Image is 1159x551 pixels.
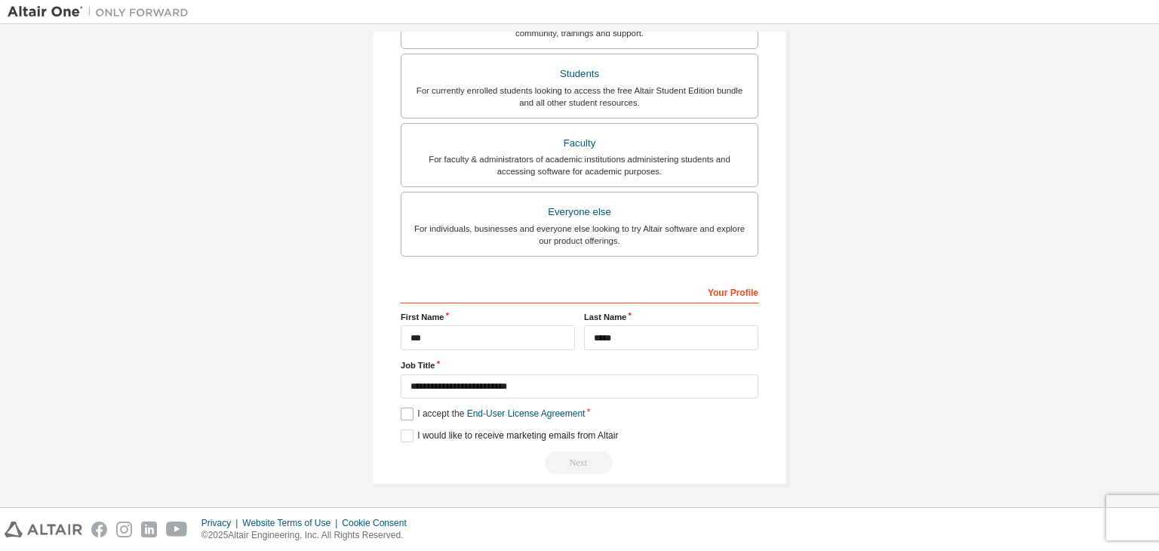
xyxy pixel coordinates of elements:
div: Faculty [410,133,749,154]
img: facebook.svg [91,522,107,537]
img: instagram.svg [116,522,132,537]
label: First Name [401,311,575,323]
div: Website Terms of Use [242,517,342,529]
img: altair_logo.svg [5,522,82,537]
p: © 2025 Altair Engineering, Inc. All Rights Reserved. [201,529,416,542]
div: For currently enrolled students looking to access the free Altair Student Edition bundle and all ... [410,85,749,109]
div: Privacy [201,517,242,529]
div: Read and acccept EULA to continue [401,451,758,474]
label: I accept the [401,408,585,420]
div: For individuals, businesses and everyone else looking to try Altair software and explore our prod... [410,223,749,247]
img: linkedin.svg [141,522,157,537]
div: Cookie Consent [342,517,415,529]
img: youtube.svg [166,522,188,537]
div: Students [410,63,749,85]
a: End-User License Agreement [467,408,586,419]
img: Altair One [8,5,196,20]
label: Job Title [401,359,758,371]
label: I would like to receive marketing emails from Altair [401,429,618,442]
div: Everyone else [410,202,749,223]
div: For faculty & administrators of academic institutions administering students and accessing softwa... [410,153,749,177]
div: Your Profile [401,279,758,303]
label: Last Name [584,311,758,323]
